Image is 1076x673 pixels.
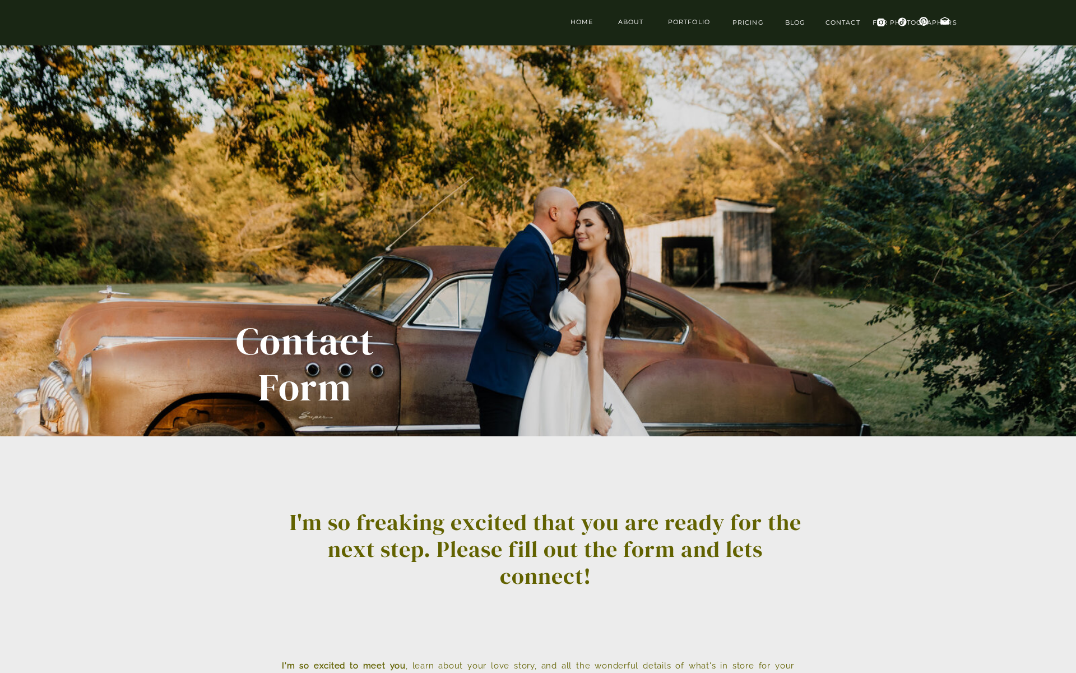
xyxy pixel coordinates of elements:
a: BLOG [785,17,809,26]
a: Pricing [732,17,769,26]
a: CONTACT [825,17,862,26]
a: ABOUT [618,17,648,26]
b: I'm so excited to meet you [282,661,406,671]
h1: I'm so freaking excited that you are ready for the next step. Please fill out the form and lets c... [289,509,801,574]
h1: Contact Form [219,319,391,414]
a: PORTFOLIO [668,17,715,26]
a: HOME [571,17,601,26]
